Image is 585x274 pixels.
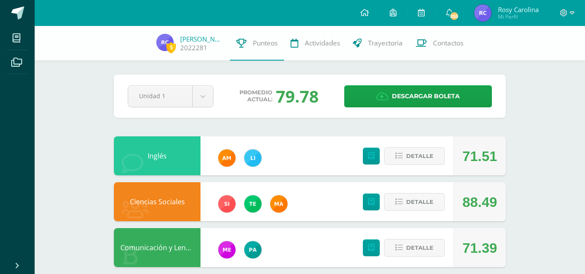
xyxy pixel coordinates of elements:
img: 88e9e147a9cb64fc03422942212ba9f7.png [156,34,174,51]
img: 266030d5bbfb4fab9f05b9da2ad38396.png [270,195,288,213]
div: 71.51 [462,137,497,176]
img: 1e3c7f018e896ee8adc7065031dce62a.png [218,195,236,213]
span: 255 [449,11,459,21]
div: Comunicación y Lenguaje [114,228,200,267]
button: Detalle [384,239,445,257]
span: Detalle [406,240,433,256]
span: Rosy Carolina [498,5,539,14]
span: Detalle [406,148,433,164]
a: Punteos [230,26,284,61]
span: Contactos [433,39,463,48]
a: Descargar boleta [344,85,492,107]
span: Mi Perfil [498,13,539,20]
span: Descargar boleta [392,86,460,107]
div: 79.78 [276,85,319,107]
div: Ciencias Sociales [114,182,200,221]
a: Unidad 1 [128,86,213,107]
a: Contactos [409,26,470,61]
img: 53dbe22d98c82c2b31f74347440a2e81.png [244,241,262,258]
div: 71.39 [462,229,497,268]
span: Actividades [305,39,340,48]
img: 82db8514da6684604140fa9c57ab291b.png [244,149,262,167]
div: Inglés [114,136,200,175]
span: Punteos [253,39,278,48]
a: Actividades [284,26,346,61]
img: 27d1f5085982c2e99c83fb29c656b88a.png [218,149,236,167]
a: 2022281 [180,43,207,52]
img: 43d3dab8d13cc64d9a3940a0882a4dc3.png [244,195,262,213]
span: 5 [166,42,176,53]
div: 88.49 [462,183,497,222]
button: Detalle [384,193,445,211]
a: [PERSON_NAME] [180,35,223,43]
button: Detalle [384,147,445,165]
a: Trayectoria [346,26,409,61]
span: Detalle [406,194,433,210]
img: 498c526042e7dcf1c615ebb741a80315.png [218,241,236,258]
span: Unidad 1 [139,86,181,106]
span: Promedio actual: [239,89,272,103]
img: 88e9e147a9cb64fc03422942212ba9f7.png [474,4,491,22]
span: Trayectoria [368,39,403,48]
